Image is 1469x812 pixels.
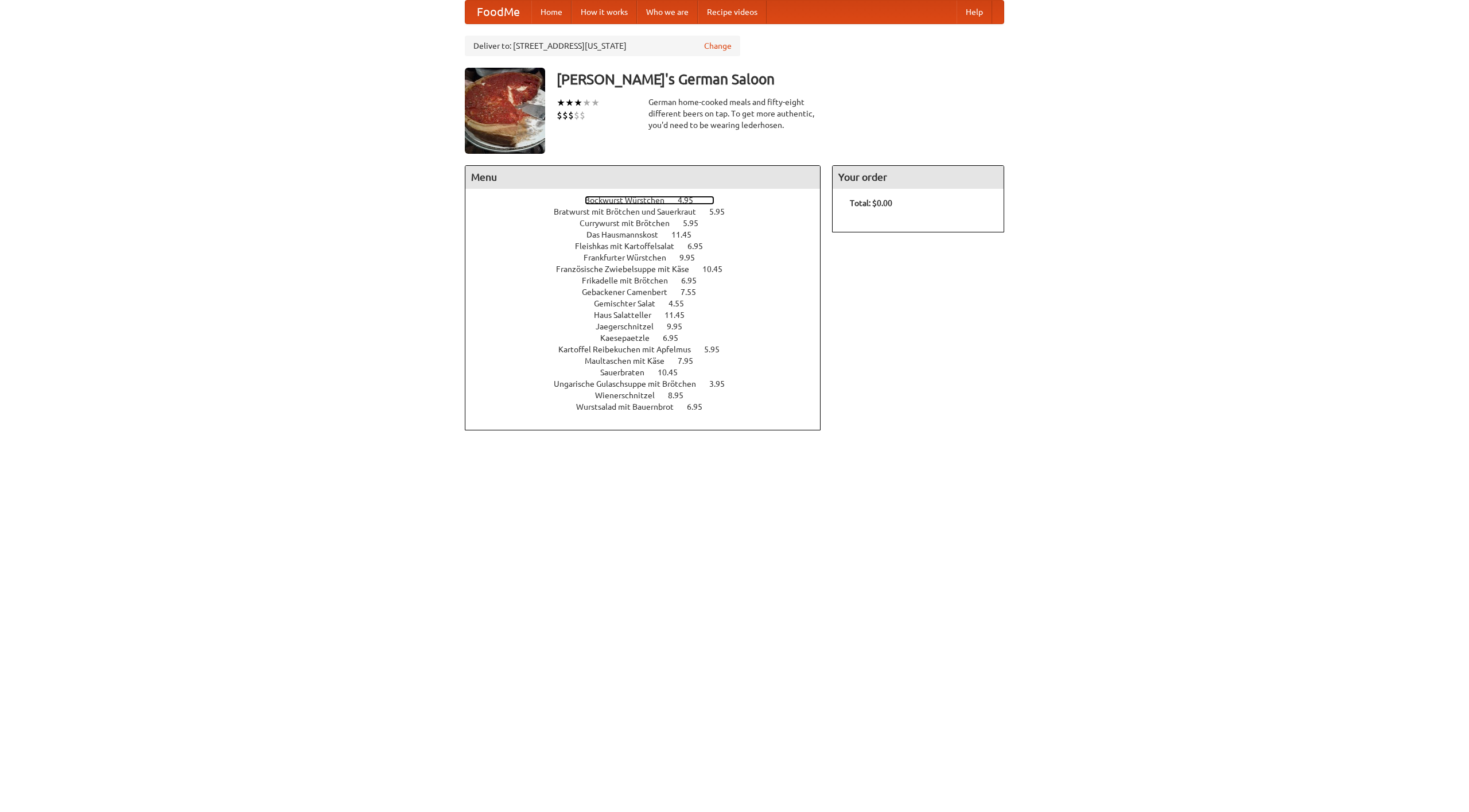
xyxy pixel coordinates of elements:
[683,219,710,228] span: 5.95
[580,109,585,122] li: $
[668,391,695,400] span: 8.95
[678,356,705,366] span: 7.95
[557,68,1004,91] h3: [PERSON_NAME]'s German Saloon
[586,230,670,239] span: Das Hausmannskost
[585,196,676,205] span: Bockwurst Würstchen
[594,310,706,320] a: Haus Salatteller 11.45
[850,199,892,208] b: Total: $0.00
[531,1,572,24] a: Home
[557,96,565,109] li: ★
[576,402,724,411] a: Wurstsalad mit Bauernbrot 6.95
[580,219,681,228] span: Currywurst mit Brötchen
[648,96,821,131] div: German home-cooked meals and fifty-eight different beers on tap. To get more authentic, you'd nee...
[574,96,582,109] li: ★
[678,196,705,205] span: 4.95
[572,1,637,24] a: How it works
[576,402,685,411] span: Wurstsalad mit Bauernbrot
[558,345,741,354] a: Kartoffel Reibekuchen mit Apfelmus 5.95
[557,109,562,122] li: $
[565,96,574,109] li: ★
[679,253,706,262] span: 9.95
[957,1,992,24] a: Help
[664,310,696,320] span: 11.45
[558,345,702,354] span: Kartoffel Reibekuchen mit Apfelmus
[556,265,701,274] span: Französische Zwiebelsuppe mit Käse
[574,109,580,122] li: $
[596,322,704,331] a: Jaegerschnitzel 9.95
[575,242,724,251] a: Fleishkas mit Kartoffelsalat 6.95
[582,96,591,109] li: ★
[568,109,574,122] li: $
[600,368,656,377] span: Sauerbraten
[702,265,734,274] span: 10.45
[600,333,699,343] a: Kaesepaetzle 6.95
[594,310,663,320] span: Haus Salatteller
[663,333,690,343] span: 6.95
[582,287,679,297] span: Gebackener Camenbert
[556,265,744,274] a: Französische Zwiebelsuppe mit Käse 10.45
[637,1,698,24] a: Who we are
[687,402,714,411] span: 6.95
[465,68,545,154] img: angular.jpg
[591,96,600,109] li: ★
[600,368,699,377] a: Sauerbraten 10.45
[698,1,767,24] a: Recipe videos
[582,276,718,285] a: Frikadelle mit Brötchen 6.95
[554,379,746,388] a: Ungarische Gulaschsuppe mit Brötchen 3.95
[586,230,713,239] a: Das Hausmannskost 11.45
[681,287,708,297] span: 7.55
[704,345,731,354] span: 5.95
[594,299,705,308] a: Gemischter Salat 4.55
[465,36,740,56] div: Deliver to: [STREET_ADDRESS][US_STATE]
[681,276,708,285] span: 6.95
[580,219,720,228] a: Currywurst mit Brötchen 5.95
[575,242,686,251] span: Fleishkas mit Kartoffelsalat
[562,109,568,122] li: $
[671,230,703,239] span: 11.45
[554,207,708,216] span: Bratwurst mit Brötchen und Sauerkraut
[669,299,695,308] span: 4.55
[709,379,736,388] span: 3.95
[585,196,714,205] a: Bockwurst Würstchen 4.95
[594,299,667,308] span: Gemischter Salat
[584,253,716,262] a: Frankfurter Würstchen 9.95
[554,207,746,216] a: Bratwurst mit Brötchen und Sauerkraut 5.95
[687,242,714,251] span: 6.95
[585,356,676,366] span: Maultaschen mit Käse
[582,287,717,297] a: Gebackener Camenbert 7.55
[833,166,1004,189] h4: Your order
[595,391,705,400] a: Wienerschnitzel 8.95
[582,276,679,285] span: Frikadelle mit Brötchen
[658,368,689,377] span: 10.45
[667,322,694,331] span: 9.95
[585,356,714,366] a: Maultaschen mit Käse 7.95
[554,379,708,388] span: Ungarische Gulaschsuppe mit Brötchen
[600,333,661,343] span: Kaesepaetzle
[595,391,666,400] span: Wienerschnitzel
[596,322,665,331] span: Jaegerschnitzel
[704,40,732,52] a: Change
[584,253,678,262] span: Frankfurter Würstchen
[709,207,736,216] span: 5.95
[465,166,820,189] h4: Menu
[465,1,531,24] a: FoodMe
